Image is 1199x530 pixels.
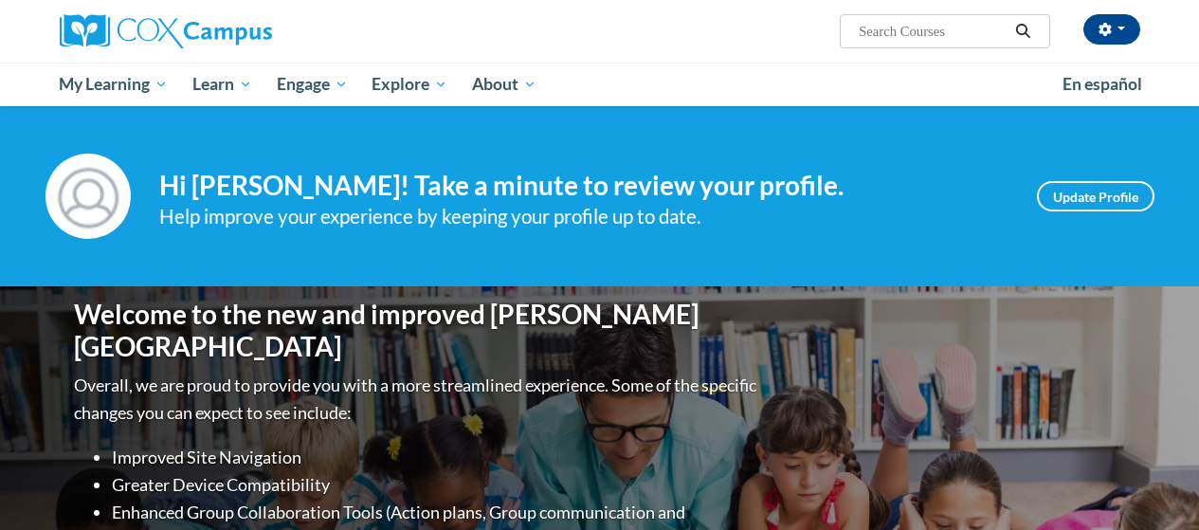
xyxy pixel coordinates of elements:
[1123,454,1184,515] iframe: Button to launch messaging window
[60,14,401,48] a: Cox Campus
[1050,64,1154,104] a: En español
[74,372,761,427] p: Overall, we are proud to provide you with a more streamlined experience. Some of the specific cha...
[472,73,536,96] span: About
[112,444,761,471] li: Improved Site Navigation
[74,299,761,362] h1: Welcome to the new and improved [PERSON_NAME][GEOGRAPHIC_DATA]
[264,63,360,106] a: Engage
[460,63,549,106] a: About
[159,170,1008,202] h4: Hi [PERSON_NAME]! Take a minute to review your profile.
[112,471,761,499] li: Greater Device Compatibility
[45,154,131,239] img: Profile Image
[372,73,447,96] span: Explore
[59,73,168,96] span: My Learning
[1037,181,1154,211] a: Update Profile
[159,201,1008,232] div: Help improve your experience by keeping your profile up to date.
[60,14,272,48] img: Cox Campus
[1008,20,1037,43] button: Search
[192,73,252,96] span: Learn
[47,63,181,106] a: My Learning
[45,63,1154,106] div: Main menu
[857,20,1008,43] input: Search Courses
[277,73,348,96] span: Engage
[1063,74,1142,94] span: En español
[359,63,460,106] a: Explore
[1083,14,1140,45] button: Account Settings
[180,63,264,106] a: Learn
